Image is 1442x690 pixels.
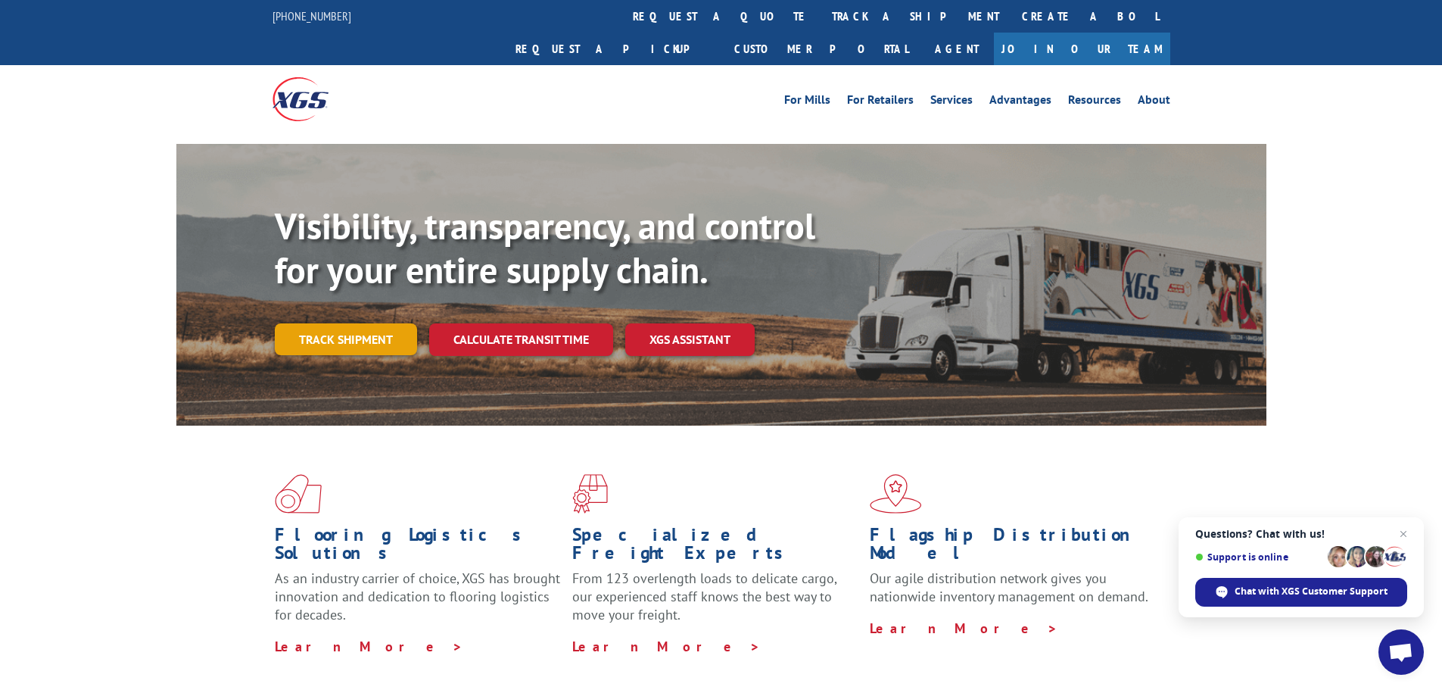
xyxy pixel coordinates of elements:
span: Support is online [1195,551,1322,563]
h1: Specialized Freight Experts [572,526,858,570]
img: xgs-icon-flagship-distribution-model-red [870,474,922,514]
a: For Mills [784,94,830,111]
a: Resources [1068,94,1121,111]
span: Questions? Chat with us! [1195,528,1407,540]
h1: Flooring Logistics Solutions [275,526,561,570]
h1: Flagship Distribution Model [870,526,1156,570]
a: Join Our Team [994,33,1170,65]
a: For Retailers [847,94,914,111]
b: Visibility, transparency, and control for your entire supply chain. [275,202,815,293]
span: Close chat [1394,525,1412,543]
a: Track shipment [275,323,417,355]
a: Customer Portal [723,33,920,65]
span: As an industry carrier of choice, XGS has brought innovation and dedication to flooring logistics... [275,570,560,623]
p: From 123 overlength loads to delicate cargo, our experienced staff knows the best way to move you... [572,570,858,637]
a: Learn More > [275,638,463,655]
span: Our agile distribution network gives you nationwide inventory management on demand. [870,570,1148,605]
span: Chat with XGS Customer Support [1235,585,1387,598]
a: XGS ASSISTANT [625,323,755,356]
div: Chat with XGS Customer Support [1195,578,1407,607]
img: xgs-icon-focused-on-flooring-red [572,474,608,514]
a: Request a pickup [504,33,723,65]
img: xgs-icon-total-supply-chain-intelligence-red [275,474,322,514]
a: Learn More > [572,638,761,655]
a: Agent [920,33,994,65]
a: Advantages [989,94,1051,111]
div: Open chat [1378,629,1424,675]
a: Learn More > [870,620,1058,637]
a: [PHONE_NUMBER] [273,8,351,23]
a: Services [930,94,973,111]
a: About [1138,94,1170,111]
a: Calculate transit time [429,323,613,356]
